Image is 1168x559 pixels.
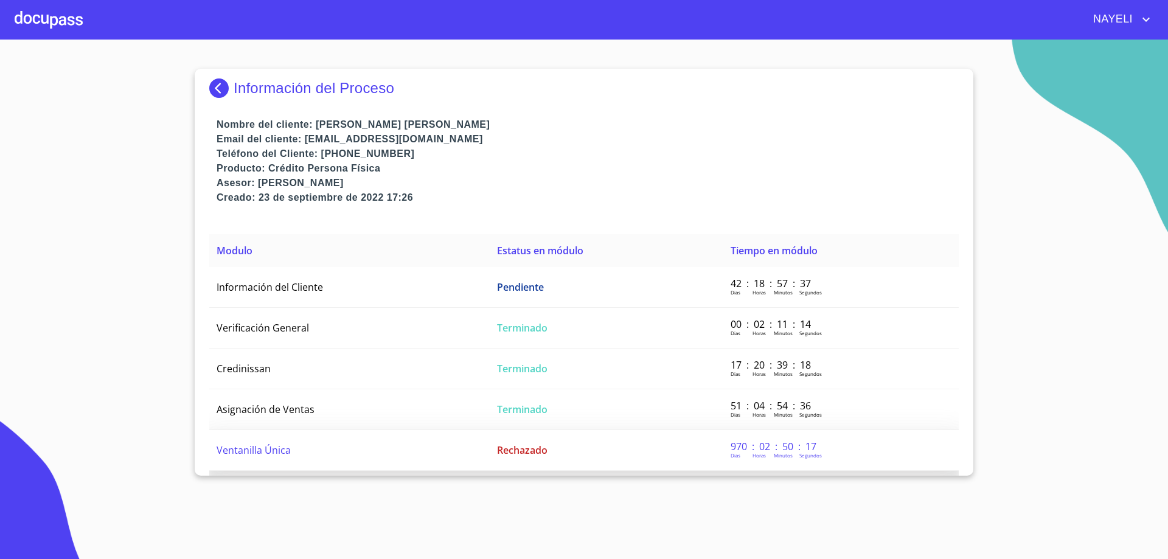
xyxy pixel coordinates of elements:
[217,190,959,205] p: Creado: 23 de septiembre de 2022 17:26
[799,411,822,418] p: Segundos
[497,321,547,335] span: Terminado
[217,176,959,190] p: Asesor: [PERSON_NAME]
[731,289,740,296] p: Dias
[731,440,813,453] p: 970 : 02 : 50 : 17
[731,318,813,331] p: 00 : 02 : 11 : 14
[217,403,315,416] span: Asignación de Ventas
[799,330,822,336] p: Segundos
[731,399,813,412] p: 51 : 04 : 54 : 36
[497,244,583,257] span: Estatus en módulo
[753,411,766,418] p: Horas
[497,443,547,457] span: Rechazado
[731,411,740,418] p: Dias
[209,78,234,98] img: Docupass spot blue
[217,321,309,335] span: Verificación General
[753,452,766,459] p: Horas
[753,289,766,296] p: Horas
[799,289,822,296] p: Segundos
[799,452,822,459] p: Segundos
[1084,10,1139,29] span: NAYELI
[217,161,959,176] p: Producto: Crédito Persona Física
[497,403,547,416] span: Terminado
[209,78,959,98] div: Información del Proceso
[731,452,740,459] p: Dias
[497,362,547,375] span: Terminado
[1084,10,1153,29] button: account of current user
[217,147,959,161] p: Teléfono del Cliente: [PHONE_NUMBER]
[799,370,822,377] p: Segundos
[731,358,813,372] p: 17 : 20 : 39 : 18
[774,370,793,377] p: Minutos
[217,280,323,294] span: Información del Cliente
[217,362,271,375] span: Credinissan
[217,244,252,257] span: Modulo
[774,330,793,336] p: Minutos
[731,244,818,257] span: Tiempo en módulo
[774,289,793,296] p: Minutos
[217,443,291,457] span: Ventanilla Única
[774,411,793,418] p: Minutos
[753,330,766,336] p: Horas
[731,277,813,290] p: 42 : 18 : 57 : 37
[217,117,959,132] p: Nombre del cliente: [PERSON_NAME] [PERSON_NAME]
[217,132,959,147] p: Email del cliente: [EMAIL_ADDRESS][DOMAIN_NAME]
[497,280,544,294] span: Pendiente
[774,452,793,459] p: Minutos
[234,80,394,97] p: Información del Proceso
[731,330,740,336] p: Dias
[753,370,766,377] p: Horas
[731,370,740,377] p: Dias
